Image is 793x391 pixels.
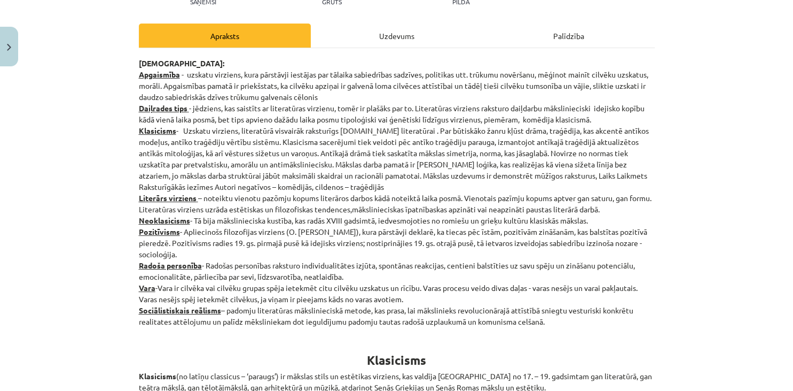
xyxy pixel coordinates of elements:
[139,283,155,293] strong: Vara
[139,58,224,68] strong: [DEMOGRAPHIC_DATA]:
[139,58,655,327] p: - uzskatu virziens, kura pārstāvji iestājas par tālaika sabiedrības sadzīves, politikas utt. trūk...
[139,103,187,113] strong: Daiļrades tips
[139,24,311,48] div: Apraksts
[7,44,11,51] img: icon-close-lesson-0947bae3869378f0d4975bcd49f059093ad1ed9edebbc8119c70593378902aed.svg
[139,216,190,225] strong: Neoklasicisms
[139,193,197,203] strong: Literārs virziens
[139,227,180,236] strong: Pozitīvisms
[139,260,202,270] strong: Radoša personība
[139,305,221,315] strong: Sociālistiskais reālisms
[367,352,426,368] b: Klasicisms
[139,126,176,135] strong: Klasicisms
[139,371,176,381] strong: Klasicisms
[139,70,180,79] u: Apgaismība
[311,24,483,48] div: Uzdevums
[483,24,655,48] div: Palīdzība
